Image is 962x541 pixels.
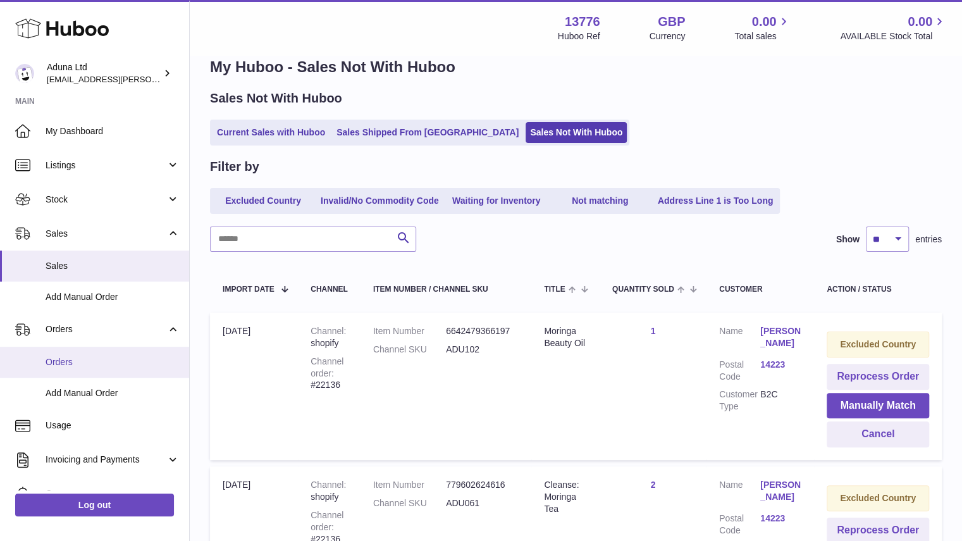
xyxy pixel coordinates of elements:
div: Cleanse: Moringa Tea [544,479,587,515]
span: entries [915,233,942,246]
a: Invalid/No Commodity Code [316,190,443,211]
strong: 13776 [565,13,600,30]
label: Show [836,233,860,246]
dt: Postal Code [719,513,760,537]
div: Huboo Ref [558,30,600,42]
dd: ADU061 [446,497,519,509]
dt: Customer Type [719,389,760,413]
span: My Dashboard [46,125,180,137]
strong: Excluded Country [840,339,916,349]
dd: 6642479366197 [446,325,519,337]
span: Invoicing and Payments [46,454,166,466]
a: Address Line 1 is Too Long [653,190,778,211]
span: Orders [46,356,180,368]
td: [DATE] [210,313,298,460]
div: Item Number / Channel SKU [373,285,519,294]
dt: Channel SKU [373,497,446,509]
a: Current Sales with Huboo [213,122,330,143]
h2: Sales Not With Huboo [210,90,342,107]
div: Customer [719,285,801,294]
span: Add Manual Order [46,291,180,303]
span: Title [544,285,565,294]
a: 0.00 Total sales [734,13,791,42]
span: 0.00 [908,13,932,30]
a: Sales Not With Huboo [526,122,627,143]
h2: Filter by [210,158,259,175]
span: Total sales [734,30,791,42]
div: Currency [650,30,686,42]
span: AVAILABLE Stock Total [840,30,947,42]
span: Cases [46,488,180,500]
div: Action / Status [827,285,929,294]
button: Reprocess Order [827,364,929,390]
button: Cancel [827,421,929,447]
strong: Channel order [311,356,343,378]
h1: My Huboo - Sales Not With Huboo [210,57,942,77]
strong: Channel [311,326,346,336]
span: Orders [46,323,166,335]
div: Aduna Ltd [47,61,161,85]
span: Sales [46,260,180,272]
a: 14223 [760,359,801,371]
a: Waiting for Inventory [446,190,547,211]
dt: Postal Code [719,359,760,383]
a: [PERSON_NAME] [760,479,801,503]
a: Not matching [550,190,651,211]
strong: Channel [311,480,346,490]
a: Sales Shipped From [GEOGRAPHIC_DATA] [332,122,523,143]
a: Log out [15,494,174,516]
span: Listings [46,159,166,171]
span: Usage [46,420,180,432]
a: 1 [651,326,656,336]
span: Add Manual Order [46,387,180,399]
dt: Item Number [373,479,446,491]
div: #22136 [311,356,348,392]
dt: Name [719,325,760,352]
span: Sales [46,228,166,240]
div: Channel [311,285,348,294]
a: 14223 [760,513,801,525]
dd: 779602624616 [446,479,519,491]
a: [PERSON_NAME] [760,325,801,349]
img: deborahe.kamara@aduna.com [15,64,34,83]
span: Quantity Sold [612,285,674,294]
dt: Name [719,479,760,506]
span: [EMAIL_ADDRESS][PERSON_NAME][PERSON_NAME][DOMAIN_NAME] [47,74,321,84]
dt: Channel SKU [373,344,446,356]
strong: Excluded Country [840,493,916,503]
div: shopify [311,479,348,503]
a: 0.00 AVAILABLE Stock Total [840,13,947,42]
button: Manually Match [827,393,929,419]
span: Stock [46,194,166,206]
div: Moringa Beauty Oil [544,325,587,349]
div: shopify [311,325,348,349]
dt: Item Number [373,325,446,337]
span: Import date [223,285,274,294]
strong: Channel order [311,510,343,532]
dd: ADU102 [446,344,519,356]
span: 0.00 [752,13,777,30]
dd: B2C [760,389,801,413]
strong: GBP [658,13,685,30]
a: Excluded Country [213,190,314,211]
a: 2 [651,480,656,490]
